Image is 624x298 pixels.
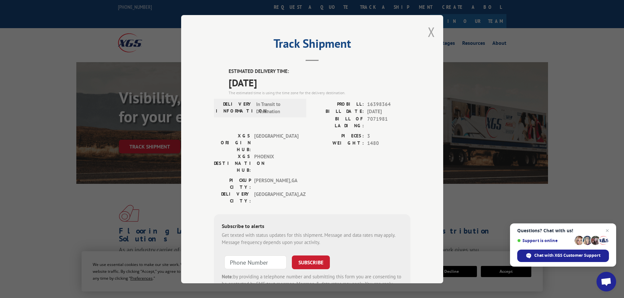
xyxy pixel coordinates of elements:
label: BILL OF LADING: [312,115,364,129]
span: Support is online [517,238,572,243]
button: SUBSCRIBE [292,255,330,269]
label: BILL DATE: [312,108,364,115]
div: by providing a telephone number and submitting this form you are consenting to be contacted by SM... [222,273,403,295]
span: PHOENIX [254,153,298,173]
label: XGS ORIGIN HUB: [214,132,251,153]
div: Chat with XGS Customer Support [517,250,609,262]
label: DELIVERY INFORMATION: [216,100,253,115]
strong: Note: [222,273,233,279]
span: Close chat [603,227,611,235]
span: [PERSON_NAME] , GA [254,177,298,190]
label: DELIVERY CITY: [214,190,251,204]
label: XGS DESTINATION HUB: [214,153,251,173]
label: PIECES: [312,132,364,140]
label: ESTIMATED DELIVERY TIME: [229,68,410,75]
label: PICKUP CITY: [214,177,251,190]
span: [GEOGRAPHIC_DATA] , AZ [254,190,298,204]
h2: Track Shipment [214,39,410,51]
span: [GEOGRAPHIC_DATA] [254,132,298,153]
span: 16398364 [367,100,410,108]
span: 1480 [367,140,410,147]
button: Close modal [428,23,435,41]
div: The estimated time is using the time zone for the delivery destination. [229,90,410,96]
span: 3 [367,132,410,140]
label: PROBILL: [312,100,364,108]
div: Get texted with status updates for this shipment. Message and data rates may apply. Message frequ... [222,231,403,246]
span: Chat with XGS Customer Support [534,253,600,258]
span: In Transit to Destination [256,100,300,115]
label: WEIGHT: [312,140,364,147]
div: Open chat [596,272,616,291]
input: Phone Number [224,255,287,269]
div: Subscribe to alerts [222,222,403,231]
span: 7071981 [367,115,410,129]
span: [DATE] [367,108,410,115]
span: [DATE] [229,75,410,90]
span: Questions? Chat with us! [517,228,609,233]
